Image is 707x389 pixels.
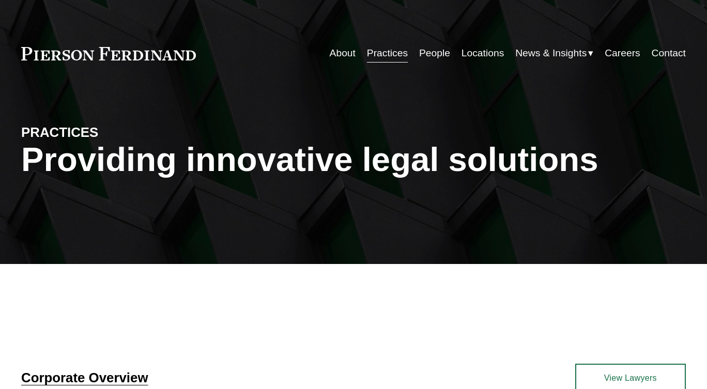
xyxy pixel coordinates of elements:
[21,124,187,141] h4: PRACTICES
[515,44,587,63] span: News & Insights
[367,43,408,64] a: Practices
[515,43,593,64] a: folder dropdown
[330,43,356,64] a: About
[419,43,450,64] a: People
[21,141,686,179] h1: Providing innovative legal solutions
[605,43,640,64] a: Careers
[652,43,686,64] a: Contact
[462,43,504,64] a: Locations
[21,370,148,385] a: Corporate Overview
